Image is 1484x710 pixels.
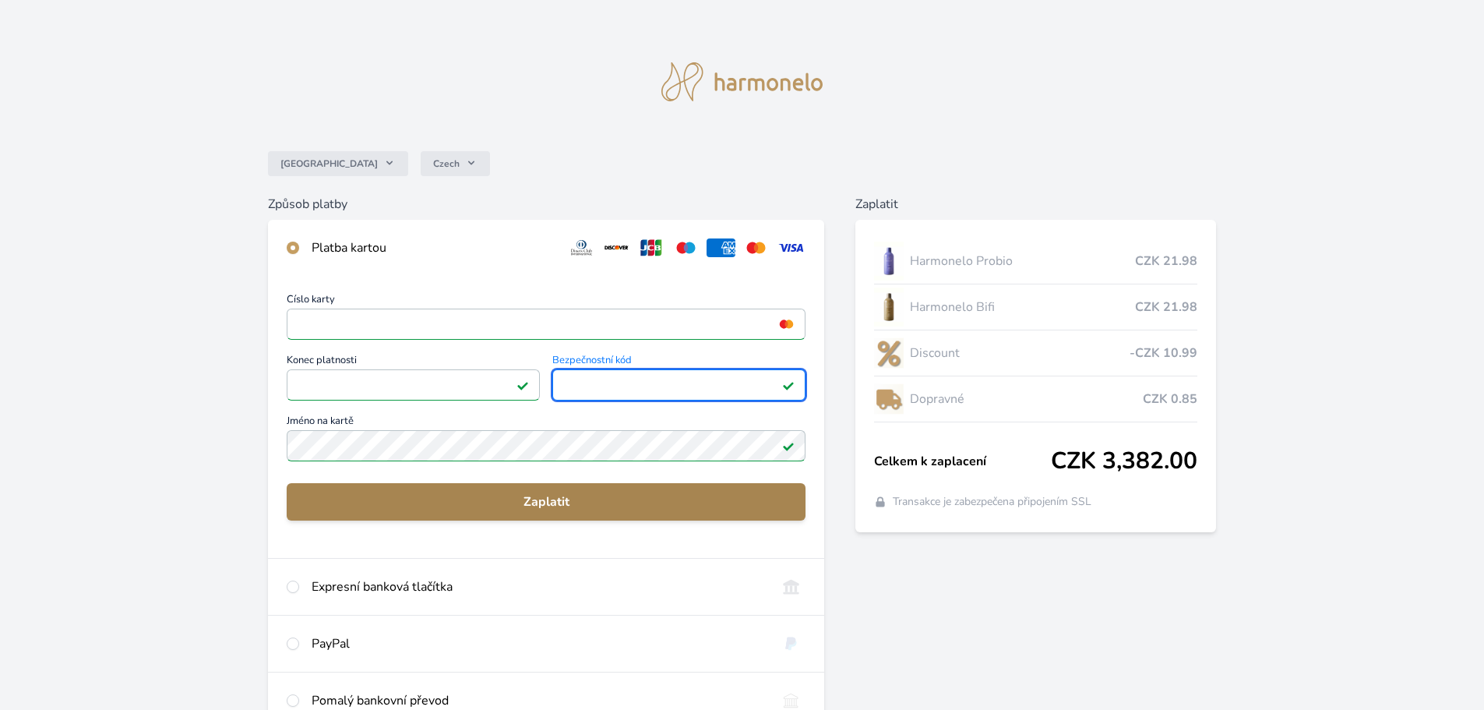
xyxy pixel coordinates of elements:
[287,295,805,309] span: Číslo karty
[1130,344,1197,362] span: -CZK 10.99
[777,578,805,596] img: onlineBanking_CZ.svg
[672,238,700,257] img: maestro.svg
[312,691,764,710] div: Pomalý bankovní převod
[299,493,793,511] span: Zaplatit
[1143,390,1197,408] span: CZK 0.85
[910,298,1135,316] span: Harmonelo Bifi
[294,313,798,335] iframe: Iframe pro číslo karty
[893,494,1091,510] span: Transakce je zabezpečena připojením SSL
[782,440,795,452] img: Platné pole
[421,151,490,176] button: Czech
[294,374,533,396] iframe: Iframe pro datum vypršení platnosti
[268,195,824,214] h6: Způsob platby
[855,195,1216,214] h6: Zaplatit
[707,238,735,257] img: amex.svg
[433,157,460,170] span: Czech
[287,355,540,369] span: Konec platnosti
[782,379,795,391] img: Platné pole
[280,157,378,170] span: [GEOGRAPHIC_DATA]
[312,578,764,596] div: Expresní banková tlačítka
[661,62,823,101] img: logo.svg
[874,288,904,327] img: CLEAN_BIFI_se_stinem_x-lo.jpg
[287,483,805,521] button: Zaplatit
[777,238,805,257] img: visa.svg
[287,430,805,461] input: Jméno na kartěPlatné pole
[777,691,805,710] img: bankTransfer_IBAN.svg
[910,344,1130,362] span: Discount
[776,317,797,331] img: mc
[874,242,904,281] img: CLEAN_PROBIO_se_stinem_x-lo.jpg
[516,379,529,391] img: Platné pole
[910,390,1143,408] span: Dopravné
[1135,298,1197,316] span: CZK 21.98
[602,238,631,257] img: discover.svg
[637,238,666,257] img: jcb.svg
[559,374,798,396] iframe: Iframe pro bezpečnostní kód
[552,355,805,369] span: Bezpečnostní kód
[567,238,596,257] img: diners.svg
[268,151,408,176] button: [GEOGRAPHIC_DATA]
[777,634,805,653] img: paypal.svg
[742,238,770,257] img: mc.svg
[287,416,805,430] span: Jméno na kartě
[874,380,904,419] img: delivery-lo.png
[312,634,764,653] div: PayPal
[874,452,1051,471] span: Celkem k zaplacení
[910,252,1135,270] span: Harmonelo Probio
[1135,252,1197,270] span: CZK 21.98
[312,238,555,257] div: Platba kartou
[1051,447,1197,475] span: CZK 3,382.00
[874,334,904,373] img: discount-lo.png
